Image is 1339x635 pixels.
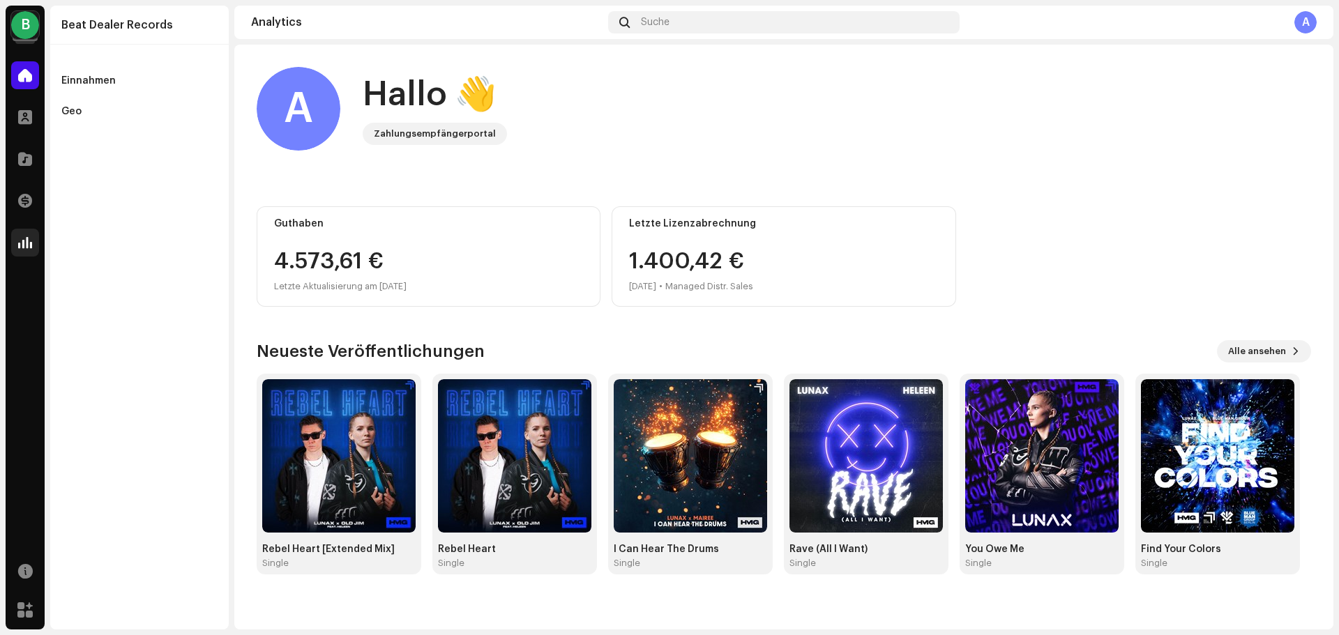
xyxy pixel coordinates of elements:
div: Single [965,558,992,569]
img: a959c80c-73e2-4329-a9cb-856d97c1429e [438,379,591,533]
div: Hallo 👋 [363,72,507,117]
div: Analytics [251,17,603,28]
div: Single [789,558,816,569]
div: Guthaben [274,218,583,229]
re-m-nav-item: Einnahmen [56,67,223,95]
re-m-nav-item: Geo [56,98,223,125]
img: f072e312-0777-48ce-b795-356c1f842045 [1141,379,1294,533]
div: You Owe Me [965,544,1119,555]
img: bbd50217-21be-4888-babc-32aa9c51d8bd [789,379,943,533]
div: [DATE] [629,278,656,295]
div: Letzte Lizenzabrechnung [629,218,938,229]
div: Managed Distr. Sales [665,278,753,295]
img: 7170cd18-3aad-4c6b-9503-67b17d88407d [262,379,416,533]
span: Alle ansehen [1228,337,1286,365]
div: A [257,67,340,151]
span: Suche [641,17,669,28]
div: Zahlungsempfängerportal [374,125,496,142]
div: Single [262,558,289,569]
div: A [1294,11,1317,33]
div: Find Your Colors [1141,544,1294,555]
div: Single [614,558,640,569]
div: Geo [61,106,82,117]
div: Einnahmen [61,75,116,86]
div: Rebel Heart [Extended Mix] [262,544,416,555]
div: Rebel Heart [438,544,591,555]
div: B [11,11,39,39]
h3: Neueste Veröffentlichungen [257,340,485,362]
div: Single [438,558,464,569]
div: • [659,278,663,295]
div: Letzte Aktualisierung am [DATE] [274,278,583,295]
re-o-card-value: Letzte Lizenzabrechnung [612,206,955,307]
div: I Can Hear The Drums [614,544,767,555]
img: 79a6cd69-490a-425f-b69f-57c015d93a2a [614,379,767,533]
div: Rave (All I Want) [789,544,943,555]
button: Alle ansehen [1217,340,1311,362]
div: Single [1141,558,1167,569]
img: 4289b45e-4479-46e4-a14a-1dd7b20509dc [965,379,1119,533]
re-o-card-value: Guthaben [257,206,600,307]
